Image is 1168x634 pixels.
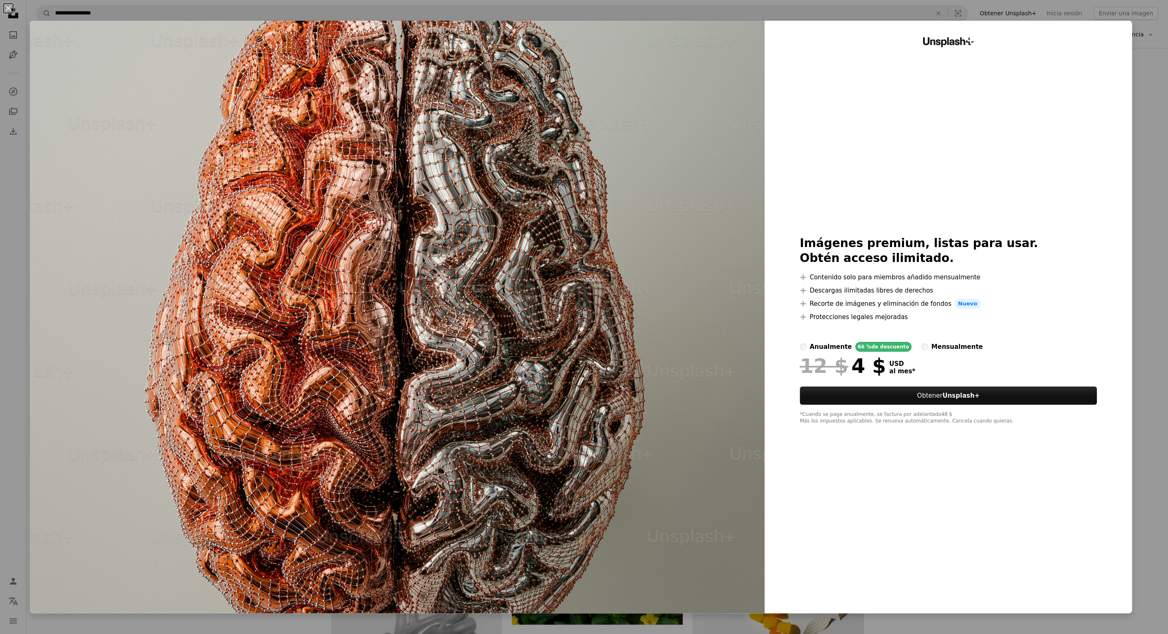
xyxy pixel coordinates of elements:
div: mensualmente [931,342,983,352]
span: Nuevo [955,299,980,309]
li: Protecciones legales mejoradas [800,312,1097,322]
li: Contenido solo para miembros añadido mensualmente [800,272,1097,282]
button: ObtenerUnsplash+ [800,387,1097,405]
li: Recorte de imágenes y eliminación de fondos [800,299,1097,309]
div: 66 % de descuento [855,342,911,352]
div: anualmente [810,342,852,352]
li: Descargas ilimitadas libres de derechos [800,286,1097,295]
div: 4 $ [800,355,886,377]
span: al mes * [889,367,915,375]
input: mensualmente [921,343,928,350]
div: *Cuando se paga anualmente, se factura por adelantado 48 $ Más los impuestos aplicables. Se renue... [800,411,1097,425]
input: anualmente66 %de descuento [800,343,806,350]
span: 12 $ [800,355,848,377]
h2: Imágenes premium, listas para usar. Obtén acceso ilimitado. [800,236,1097,266]
span: USD [889,360,915,367]
strong: Unsplash+ [943,392,980,399]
